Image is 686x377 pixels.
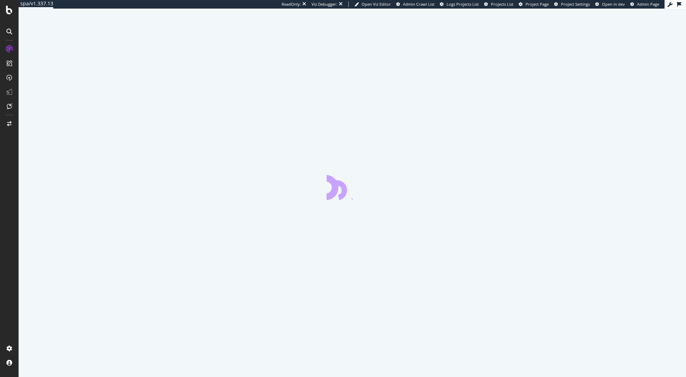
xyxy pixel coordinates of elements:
[637,1,659,7] span: Admin Page
[484,1,513,7] a: Projects List
[630,1,659,7] a: Admin Page
[440,1,479,7] a: Logs Projects List
[554,1,590,7] a: Project Settings
[561,1,590,7] span: Project Settings
[595,1,625,7] a: Open in dev
[526,1,549,7] span: Project Page
[282,1,301,7] div: ReadOnly:
[491,1,513,7] span: Projects List
[396,1,434,7] a: Admin Crawl List
[312,1,337,7] div: Viz Debugger:
[602,1,625,7] span: Open in dev
[519,1,549,7] a: Project Page
[362,1,391,7] span: Open Viz Editor
[403,1,434,7] span: Admin Crawl List
[447,1,479,7] span: Logs Projects List
[327,174,378,200] div: animation
[354,1,391,7] a: Open Viz Editor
